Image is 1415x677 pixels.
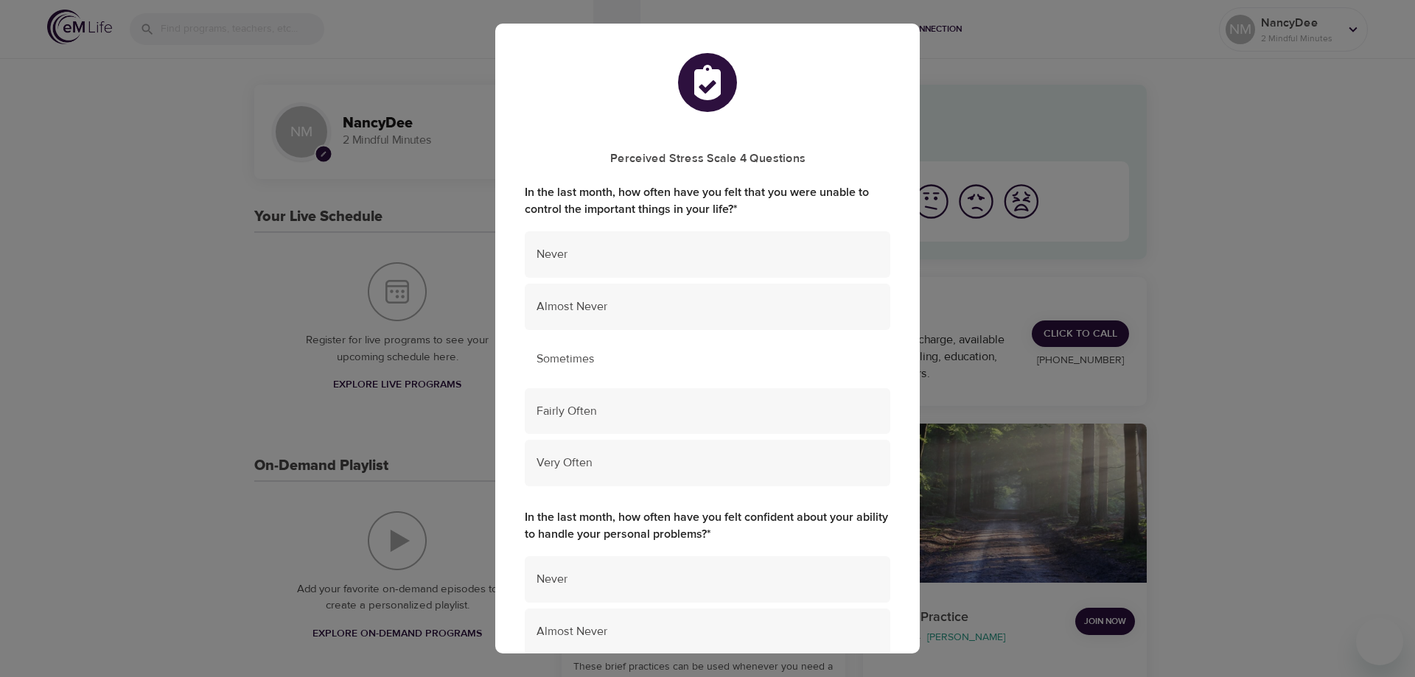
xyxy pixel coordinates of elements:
span: Almost Never [537,623,878,640]
span: Fairly Often [537,403,878,420]
label: In the last month, how often have you felt that you were unable to control the important things i... [525,184,890,218]
h5: Perceived Stress Scale 4 Questions [525,151,890,166]
span: Very Often [537,455,878,471]
span: Sometimes [537,351,878,368]
span: Never [537,571,878,588]
span: Never [537,246,878,263]
span: Almost Never [537,298,878,315]
label: In the last month, how often have you felt confident about your ability to handle your personal p... [525,509,890,543]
